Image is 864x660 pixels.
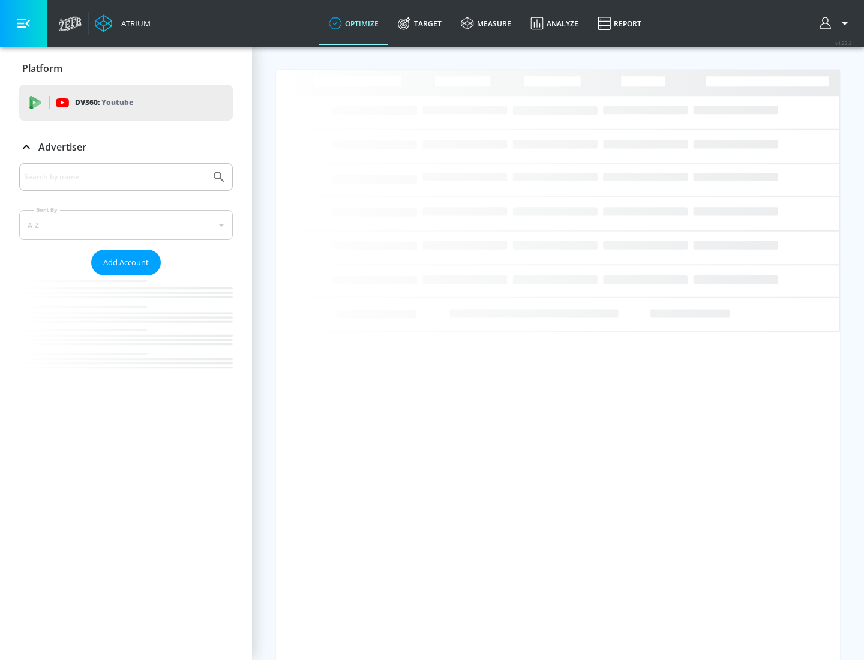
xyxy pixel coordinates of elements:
div: Advertiser [19,163,233,392]
a: optimize [319,2,388,45]
p: DV360: [75,96,133,109]
a: Atrium [95,14,151,32]
div: A-Z [19,210,233,240]
p: Youtube [101,96,133,109]
a: measure [451,2,521,45]
p: Platform [22,62,62,75]
div: Atrium [116,18,151,29]
div: Advertiser [19,130,233,164]
a: Target [388,2,451,45]
div: DV360: Youtube [19,85,233,121]
a: Analyze [521,2,588,45]
input: Search by name [24,169,206,185]
label: Sort By [34,206,60,214]
span: Add Account [103,256,149,269]
div: Platform [19,52,233,85]
nav: list of Advertiser [19,275,233,392]
span: v 4.22.2 [835,40,852,46]
button: Add Account [91,250,161,275]
p: Advertiser [38,140,86,154]
a: Report [588,2,651,45]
